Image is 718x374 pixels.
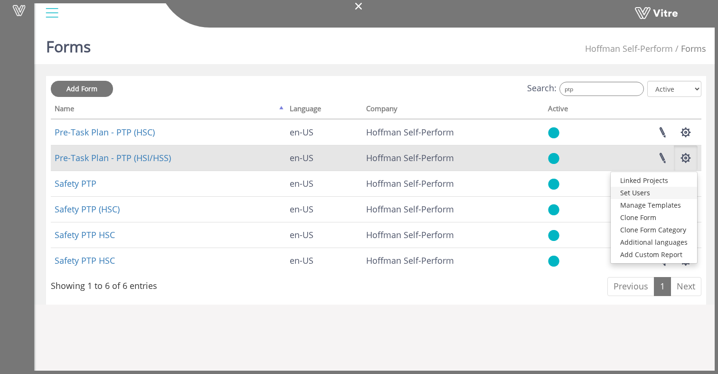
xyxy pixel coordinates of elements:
[366,152,454,163] span: 210
[366,255,454,266] span: 210
[548,178,559,190] img: yes
[548,230,559,241] img: yes
[611,199,697,211] a: Manage Templates
[559,82,644,96] input: Search:
[673,43,706,55] li: Forms
[55,152,171,163] a: Pre-Task Plan - PTP (HSI/HSS)
[611,224,697,236] a: Clone Form Category
[611,174,697,187] a: Linked Projects
[366,126,454,138] span: 210
[548,127,559,139] img: yes
[366,229,454,240] span: 210
[286,119,362,145] td: en-US
[611,249,697,261] a: Add Custom Report
[544,101,597,119] th: Active
[286,101,362,119] th: Language
[46,24,91,64] h1: Forms
[66,84,97,93] span: Add Form
[527,82,644,96] label: Search:
[362,101,544,119] th: Company
[366,178,454,189] span: 210
[611,211,697,224] a: Clone Form
[51,81,113,97] a: Add Form
[55,203,120,215] a: Safety PTP (HSC)
[55,229,115,240] a: Safety PTP HSC
[607,277,654,296] a: Previous
[55,255,115,266] a: Safety PTP HSC
[55,178,96,189] a: Safety PTP
[671,277,701,296] a: Next
[548,204,559,216] img: yes
[654,277,671,296] a: 1
[286,222,362,248] td: en-US
[51,276,157,292] div: Showing 1 to 6 of 6 entries
[51,101,286,119] th: Name: activate to sort column descending
[611,187,697,199] a: Set Users
[548,255,559,267] img: yes
[548,153,559,164] img: yes
[286,145,362,171] td: en-US
[286,196,362,222] td: en-US
[585,43,673,54] span: 210
[286,171,362,196] td: en-US
[611,236,697,249] a: Additional languages
[286,248,362,273] td: en-US
[55,126,155,138] a: Pre-Task Plan - PTP (HSC)
[366,203,454,215] span: 210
